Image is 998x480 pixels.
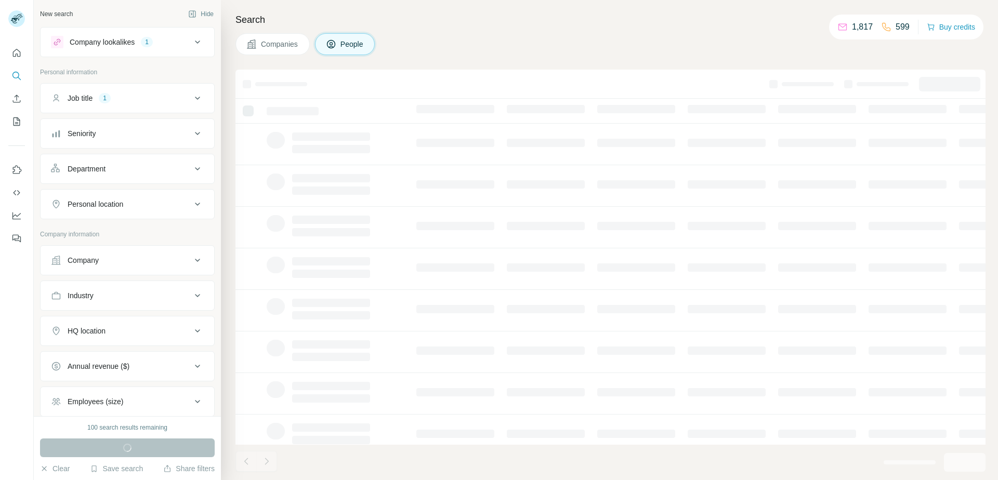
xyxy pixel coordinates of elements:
[163,463,215,474] button: Share filters
[41,248,214,273] button: Company
[41,283,214,308] button: Industry
[8,66,25,85] button: Search
[41,30,214,55] button: Company lookalikes1
[8,206,25,225] button: Dashboard
[70,37,135,47] div: Company lookalikes
[181,6,221,22] button: Hide
[8,161,25,179] button: Use Surfe on LinkedIn
[41,121,214,146] button: Seniority
[8,112,25,131] button: My lists
[8,44,25,62] button: Quick start
[90,463,143,474] button: Save search
[40,9,73,19] div: New search
[99,94,111,103] div: 1
[87,423,167,432] div: 100 search results remaining
[68,93,93,103] div: Job title
[852,21,873,33] p: 1,817
[68,199,123,209] div: Personal location
[41,354,214,379] button: Annual revenue ($)
[68,290,94,301] div: Industry
[141,37,153,47] div: 1
[41,156,214,181] button: Department
[68,255,99,265] div: Company
[41,389,214,414] button: Employees (size)
[68,164,106,174] div: Department
[41,192,214,217] button: Personal location
[40,68,215,77] p: Personal information
[40,463,70,474] button: Clear
[8,89,25,108] button: Enrich CSV
[68,326,106,336] div: HQ location
[40,230,215,239] p: Company information
[68,396,123,407] div: Employees (size)
[8,183,25,202] button: Use Surfe API
[896,21,910,33] p: 599
[68,361,129,371] div: Annual revenue ($)
[41,318,214,343] button: HQ location
[340,39,364,49] span: People
[68,128,96,139] div: Seniority
[41,86,214,111] button: Job title1
[927,20,975,34] button: Buy credits
[235,12,986,27] h4: Search
[261,39,299,49] span: Companies
[8,229,25,248] button: Feedback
